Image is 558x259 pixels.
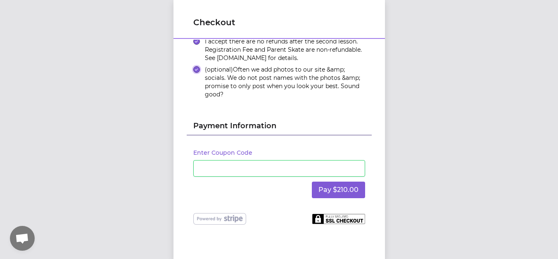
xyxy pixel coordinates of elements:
label: Often we add photos to our site &amp; socials. We do not post names with the photos &amp; promise... [205,65,365,98]
span: (optional) [205,66,233,73]
div: Open chat [10,226,35,251]
button: Pay $210.00 [312,182,365,198]
button: Enter Coupon Code [193,149,252,157]
label: I accept there are no refunds after the second lesson. Registration Fee and Parent Skate are non-... [205,37,365,62]
img: Fully secured SSL checkout [312,213,365,224]
h1: Checkout [193,17,365,28]
h2: Payment Information [193,120,365,135]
